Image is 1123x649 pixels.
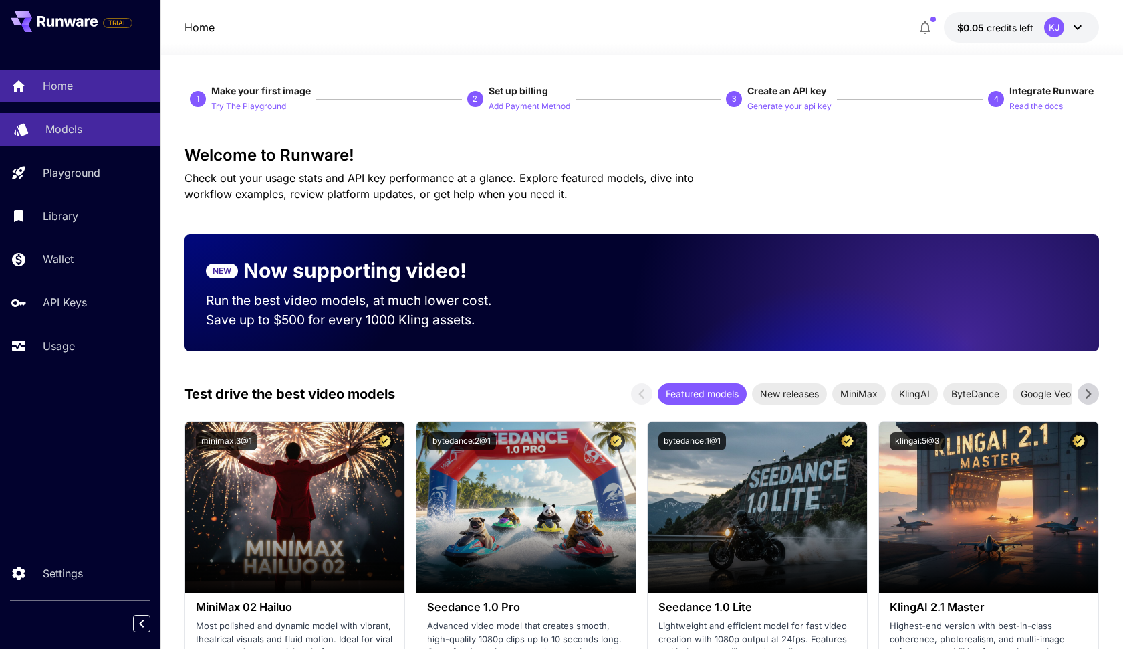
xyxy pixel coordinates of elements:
[957,21,1033,35] div: $0.05
[838,432,856,450] button: Certified Model – Vetted for best performance and includes a commercial license.
[1009,85,1094,96] span: Integrate Runware
[1013,387,1079,401] span: Google Veo
[184,19,215,35] a: Home
[943,383,1007,405] div: ByteDance
[43,251,74,267] p: Wallet
[752,387,827,401] span: New releases
[43,294,87,310] p: API Keys
[211,98,286,114] button: Try The Playground
[987,22,1033,33] span: credits left
[891,387,938,401] span: KlingAI
[957,22,987,33] span: $0.05
[427,601,625,614] h3: Seedance 1.0 Pro
[43,78,73,94] p: Home
[43,565,83,581] p: Settings
[184,171,694,201] span: Check out your usage stats and API key performance at a glance. Explore featured models, dive int...
[890,601,1088,614] h3: KlingAI 2.1 Master
[45,121,82,137] p: Models
[104,18,132,28] span: TRIAL
[658,383,747,405] div: Featured models
[489,100,570,113] p: Add Payment Method
[196,93,201,105] p: 1
[376,432,394,450] button: Certified Model – Vetted for best performance and includes a commercial license.
[994,93,999,105] p: 4
[1009,98,1063,114] button: Read the docs
[489,98,570,114] button: Add Payment Method
[211,85,311,96] span: Make your first image
[43,208,78,224] p: Library
[1056,585,1123,649] div: Chat-Widget
[648,422,867,593] img: alt
[196,432,257,450] button: minimax:3@1
[1009,100,1063,113] p: Read the docs
[211,100,286,113] p: Try The Playground
[832,383,886,405] div: MiniMax
[184,146,1099,165] h3: Welcome to Runware!
[1044,17,1064,37] div: KJ
[943,387,1007,401] span: ByteDance
[832,387,886,401] span: MiniMax
[103,15,132,31] span: Add your payment card to enable full platform functionality.
[732,93,737,105] p: 3
[1013,383,1079,405] div: Google Veo
[890,432,945,450] button: klingai:5@3
[1070,432,1088,450] button: Certified Model – Vetted for best performance and includes a commercial license.
[658,387,747,401] span: Featured models
[196,601,394,614] h3: MiniMax 02 Hailuo
[489,85,548,96] span: Set up billing
[206,291,517,310] p: Run the best video models, at much lower cost.
[891,383,938,405] div: KlingAI
[184,19,215,35] nav: breadcrumb
[243,256,467,286] p: Now supporting video!
[747,100,832,113] p: Generate your api key
[213,265,231,277] p: NEW
[184,384,395,404] p: Test drive the best video models
[607,432,625,450] button: Certified Model – Vetted for best performance and includes a commercial license.
[658,432,726,450] button: bytedance:1@1
[879,422,1098,593] img: alt
[43,338,75,354] p: Usage
[206,310,517,330] p: Save up to $500 for every 1000 Kling assets.
[43,165,100,181] p: Playground
[944,12,1099,43] button: $0.05KJ
[1056,585,1123,649] iframe: Chat Widget
[133,615,150,632] button: Collapse sidebar
[427,432,496,450] button: bytedance:2@1
[473,93,477,105] p: 2
[752,383,827,405] div: New releases
[416,422,636,593] img: alt
[747,85,826,96] span: Create an API key
[747,98,832,114] button: Generate your api key
[658,601,856,614] h3: Seedance 1.0 Lite
[143,612,160,636] div: Collapse sidebar
[185,422,404,593] img: alt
